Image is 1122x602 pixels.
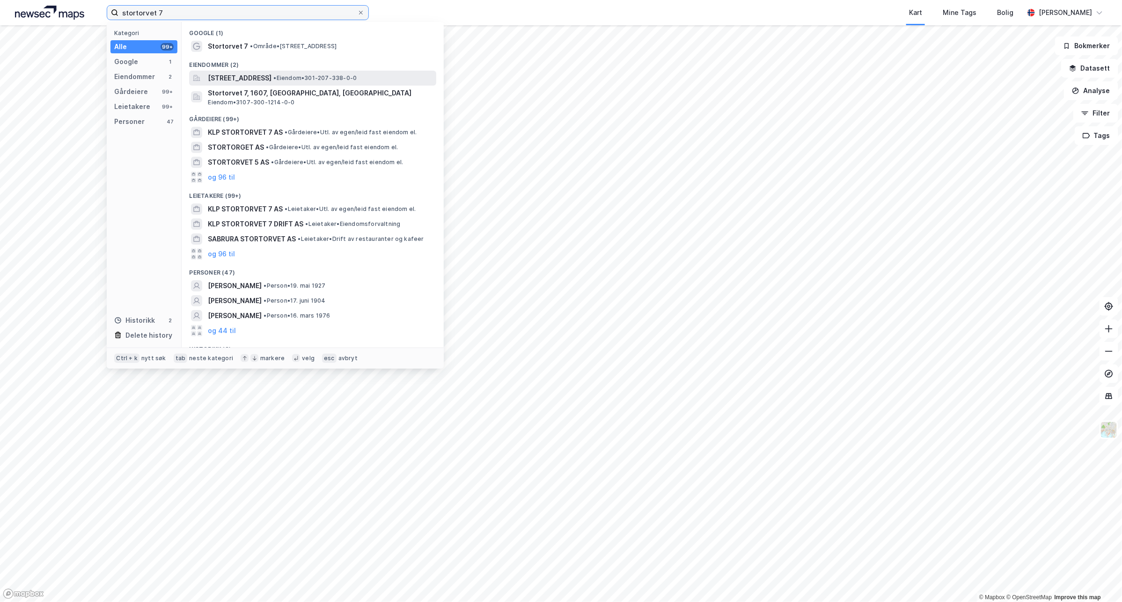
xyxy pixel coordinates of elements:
[1055,594,1101,601] a: Improve this map
[1075,557,1122,602] iframe: Chat Widget
[208,233,296,245] span: SABRURA STORTORVET AS
[114,29,177,36] div: Kategori
[114,101,150,112] div: Leietakere
[266,144,269,151] span: •
[208,157,269,168] span: STORTORVET 5 AS
[208,127,283,138] span: KLP STORTORVET 7 AS
[208,73,271,84] span: [STREET_ADDRESS]
[182,54,444,71] div: Eiendommer (2)
[114,315,155,326] div: Historikk
[264,282,325,290] span: Person • 19. mai 1927
[182,22,444,39] div: Google (1)
[182,338,444,355] div: Historikk (2)
[997,7,1013,18] div: Bolig
[208,87,433,99] span: Stortorvet 7, 1607, [GEOGRAPHIC_DATA], [GEOGRAPHIC_DATA]
[182,185,444,202] div: Leietakere (99+)
[1064,81,1118,100] button: Analyse
[208,142,264,153] span: STORTORGET AS
[1075,557,1122,602] div: Kontrollprogram for chat
[118,6,357,20] input: Søk på adresse, matrikkel, gårdeiere, leietakere eller personer
[322,354,337,363] div: esc
[271,159,403,166] span: Gårdeiere • Utl. av egen/leid fast eiendom el.
[208,99,294,106] span: Eiendom • 3107-300-1214-0-0
[1061,59,1118,78] button: Datasett
[285,205,287,212] span: •
[161,43,174,51] div: 99+
[285,129,417,136] span: Gårdeiere • Utl. av egen/leid fast eiendom el.
[166,317,174,324] div: 2
[1006,594,1052,601] a: OpenStreetMap
[250,43,253,50] span: •
[208,248,235,260] button: og 96 til
[264,282,266,289] span: •
[166,73,174,80] div: 2
[264,312,330,319] span: Person • 16. mars 1976
[264,297,266,304] span: •
[264,297,325,305] span: Person • 17. juni 1904
[114,116,145,127] div: Personer
[305,220,308,227] span: •
[208,172,235,183] button: og 96 til
[114,71,155,82] div: Eiendommer
[1100,421,1118,439] img: Z
[305,220,400,228] span: Leietaker • Eiendomsforvaltning
[208,203,283,215] span: KLP STORTORVET 7 AS
[285,129,287,136] span: •
[298,235,424,243] span: Leietaker • Drift av restauranter og kafeer
[979,594,1005,601] a: Mapbox
[260,355,285,362] div: markere
[182,108,444,125] div: Gårdeiere (99+)
[208,41,248,52] span: Stortorvet 7
[1055,36,1118,55] button: Bokmerker
[114,56,138,67] div: Google
[298,235,301,242] span: •
[174,354,188,363] div: tab
[141,355,166,362] div: nytt søk
[285,205,416,213] span: Leietaker • Utl. av egen/leid fast eiendom el.
[208,218,303,230] span: KLP STORTORVET 7 DRIFT AS
[15,6,84,20] img: logo.a4113a55bc3d86da70a041830d287a7e.svg
[161,88,174,95] div: 99+
[273,74,357,82] span: Eiendom • 301-207-338-0-0
[250,43,337,50] span: Område • [STREET_ADDRESS]
[266,144,398,151] span: Gårdeiere • Utl. av egen/leid fast eiendom el.
[264,312,266,319] span: •
[166,58,174,65] div: 1
[1039,7,1092,18] div: [PERSON_NAME]
[161,103,174,110] div: 99+
[271,159,274,166] span: •
[114,354,139,363] div: Ctrl + k
[3,588,44,599] a: Mapbox homepage
[338,355,358,362] div: avbryt
[273,74,276,81] span: •
[208,325,236,336] button: og 44 til
[182,261,444,278] div: Personer (47)
[302,355,315,362] div: velg
[1073,104,1118,123] button: Filter
[208,310,262,321] span: [PERSON_NAME]
[125,330,172,341] div: Delete history
[208,295,262,306] span: [PERSON_NAME]
[208,280,262,291] span: [PERSON_NAME]
[114,86,148,97] div: Gårdeiere
[166,118,174,125] div: 47
[114,41,127,52] div: Alle
[943,7,976,18] div: Mine Tags
[189,355,233,362] div: neste kategori
[1075,126,1118,145] button: Tags
[909,7,922,18] div: Kart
